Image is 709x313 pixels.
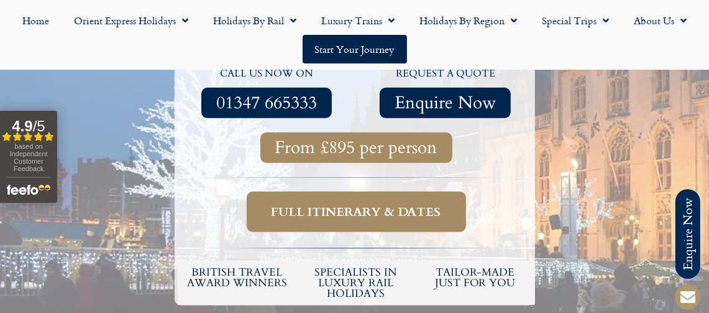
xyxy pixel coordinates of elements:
span: From £895 per person [275,140,437,156]
a: Full itinerary & dates [247,192,466,232]
h5: British Travel Award winners [184,267,291,288]
a: Start your Journey [303,35,407,63]
a: Orient Express Holidays [62,6,201,35]
a: From £895 per person [260,133,452,163]
span: Enquire Now [395,95,496,111]
a: Enquire Now [380,88,511,118]
h6: Specialists in luxury rail holidays [303,267,409,299]
a: Home [10,6,62,35]
a: Luxury Trains [309,6,407,35]
span: Full itinerary & dates [272,204,441,220]
a: Special Trips [529,6,621,35]
a: Holidays by Region [407,6,529,35]
a: Holidays by Rail [201,6,309,35]
span: 01347 665333 [216,95,317,111]
a: 01347 665333 [201,88,332,118]
h5: tailor-made just for you [422,267,529,288]
p: request a quote [362,66,529,82]
nav: Menu [6,6,703,63]
p: call us now on [184,66,350,82]
a: About Us [621,6,699,35]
